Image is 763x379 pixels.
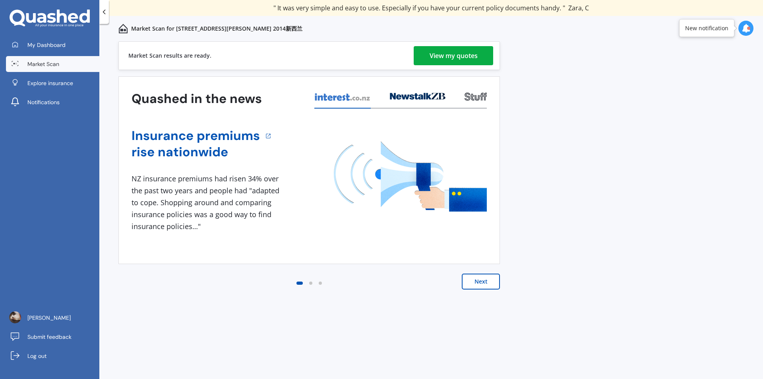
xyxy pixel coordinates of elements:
button: Next [462,274,500,290]
a: Submit feedback [6,329,99,345]
a: Explore insurance [6,75,99,91]
span: [PERSON_NAME] [27,314,71,322]
div: View my quotes [430,46,478,65]
div: Market Scan results are ready. [128,42,211,70]
a: Notifications [6,94,99,110]
img: ACg8ocIyUCnKOVYlFbIsYqx33CEmBnj3XwkGKBdnctE_ZRz-zf8=s96-c [9,311,21,323]
span: Explore insurance [27,79,73,87]
span: My Dashboard [27,41,66,49]
img: media image [334,141,487,212]
span: Notifications [27,98,60,106]
span: Market Scan [27,60,59,68]
div: New notification [685,24,728,32]
a: My Dashboard [6,37,99,53]
img: home-and-contents.b802091223b8502ef2dd.svg [118,24,128,33]
div: NZ insurance premiums had risen 34% over the past two years and people had "adapted to cope. Shop... [132,173,283,232]
p: Market Scan for [STREET_ADDRESS][PERSON_NAME] 2014新西兰 [131,25,302,33]
a: Market Scan [6,56,99,72]
h3: Quashed in the news [132,91,262,107]
span: Log out [27,352,46,360]
span: Submit feedback [27,333,72,341]
a: Log out [6,348,99,364]
a: View my quotes [414,46,493,65]
a: rise nationwide [132,144,260,160]
a: Insurance premiums [132,128,260,144]
a: [PERSON_NAME] [6,310,99,326]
